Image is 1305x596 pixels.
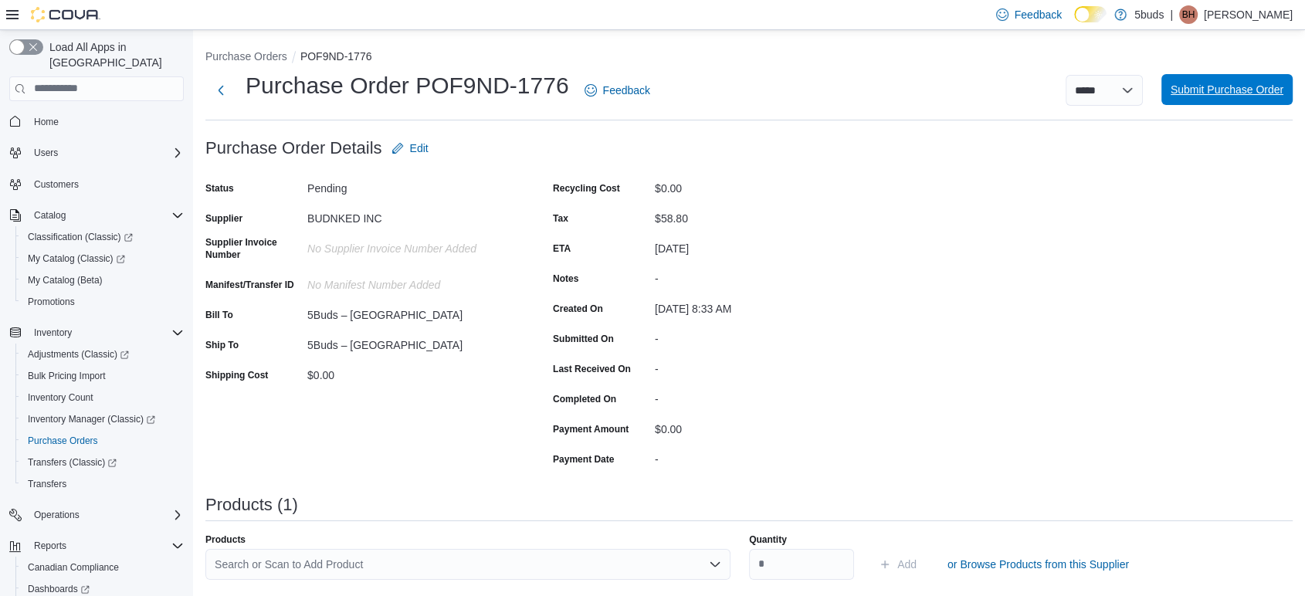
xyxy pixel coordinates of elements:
span: Customers [34,178,79,191]
div: - [655,357,862,375]
a: Feedback [578,75,656,106]
a: Promotions [22,293,81,311]
a: Canadian Compliance [22,558,125,577]
button: Canadian Compliance [15,557,190,578]
label: Bill To [205,309,233,321]
a: Inventory Count [22,388,100,407]
a: Bulk Pricing Import [22,367,112,385]
button: Customers [3,173,190,195]
button: Submit Purchase Order [1161,74,1293,105]
span: Inventory Manager (Classic) [22,410,184,428]
label: Ship To [205,339,239,351]
span: My Catalog (Classic) [22,249,184,268]
h3: Products (1) [205,496,298,514]
div: $0.00 [655,176,862,195]
span: Reports [34,540,66,552]
label: Completed On [553,393,616,405]
a: My Catalog (Classic) [22,249,131,268]
div: - [655,327,862,345]
a: My Catalog (Beta) [22,271,109,290]
p: 5buds [1134,5,1164,24]
span: Inventory [28,323,184,342]
button: POF9ND-1776 [300,50,372,63]
input: Dark Mode [1074,6,1107,22]
label: Supplier [205,212,242,225]
span: Adjustments (Classic) [28,348,129,361]
span: Transfers (Classic) [22,453,184,472]
span: Purchase Orders [22,432,184,450]
a: Customers [28,175,85,194]
div: $0.00 [307,363,514,381]
div: 5Buds – [GEOGRAPHIC_DATA] [307,333,514,351]
div: No Manifest Number added [307,273,514,291]
div: Brittany Harpestad [1179,5,1198,24]
button: Reports [3,535,190,557]
a: Inventory Manager (Classic) [15,408,190,430]
label: Tax [553,212,568,225]
span: Load All Apps in [GEOGRAPHIC_DATA] [43,39,184,70]
button: Users [3,142,190,164]
span: Bulk Pricing Import [28,370,106,382]
div: $58.80 [655,206,862,225]
label: Quantity [749,533,787,546]
span: Transfers [22,475,184,493]
label: ETA [553,242,571,255]
div: No Supplier Invoice Number added [307,236,514,255]
span: or Browse Products from this Supplier [947,557,1129,572]
div: [DATE] [655,236,862,255]
img: Cova [31,7,100,22]
a: Classification (Classic) [15,226,190,248]
a: Transfers (Classic) [22,453,123,472]
button: My Catalog (Beta) [15,269,190,291]
a: Classification (Classic) [22,228,139,246]
button: Catalog [3,205,190,226]
button: Purchase Orders [205,50,287,63]
button: or Browse Products from this Supplier [941,549,1135,580]
span: Dark Mode [1074,22,1075,23]
span: Operations [34,509,80,521]
span: Transfers (Classic) [28,456,117,469]
span: Users [34,147,58,159]
span: My Catalog (Classic) [28,252,125,265]
span: Canadian Compliance [22,558,184,577]
span: Promotions [28,296,75,308]
a: Inventory Manager (Classic) [22,410,161,428]
div: $0.00 [655,417,862,435]
nav: An example of EuiBreadcrumbs [205,49,1293,67]
span: Promotions [22,293,184,311]
label: Payment Amount [553,423,629,435]
a: Home [28,113,65,131]
span: Adjustments (Classic) [22,345,184,364]
label: Manifest/Transfer ID [205,279,294,291]
div: [DATE] 8:33 AM [655,296,862,315]
button: Promotions [15,291,190,313]
button: Inventory [28,323,78,342]
button: Transfers [15,473,190,495]
button: Bulk Pricing Import [15,365,190,387]
div: - [655,387,862,405]
span: Feedback [1015,7,1062,22]
a: My Catalog (Classic) [15,248,190,269]
button: Home [3,110,190,133]
a: Adjustments (Classic) [22,345,135,364]
label: Created On [553,303,603,315]
label: Submitted On [553,333,614,345]
span: Canadian Compliance [28,561,119,574]
span: Inventory Count [28,391,93,404]
span: Operations [28,506,184,524]
span: Feedback [603,83,650,98]
p: [PERSON_NAME] [1204,5,1293,24]
span: Dashboards [28,583,90,595]
div: - [655,447,862,466]
span: Submit Purchase Order [1171,82,1283,97]
span: BH [1182,5,1195,24]
button: Edit [385,133,435,164]
button: Catalog [28,206,72,225]
span: Reports [28,537,184,555]
span: Users [28,144,184,162]
span: Home [28,112,184,131]
a: Transfers (Classic) [15,452,190,473]
span: Catalog [28,206,184,225]
span: Catalog [34,209,66,222]
span: Inventory Count [22,388,184,407]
